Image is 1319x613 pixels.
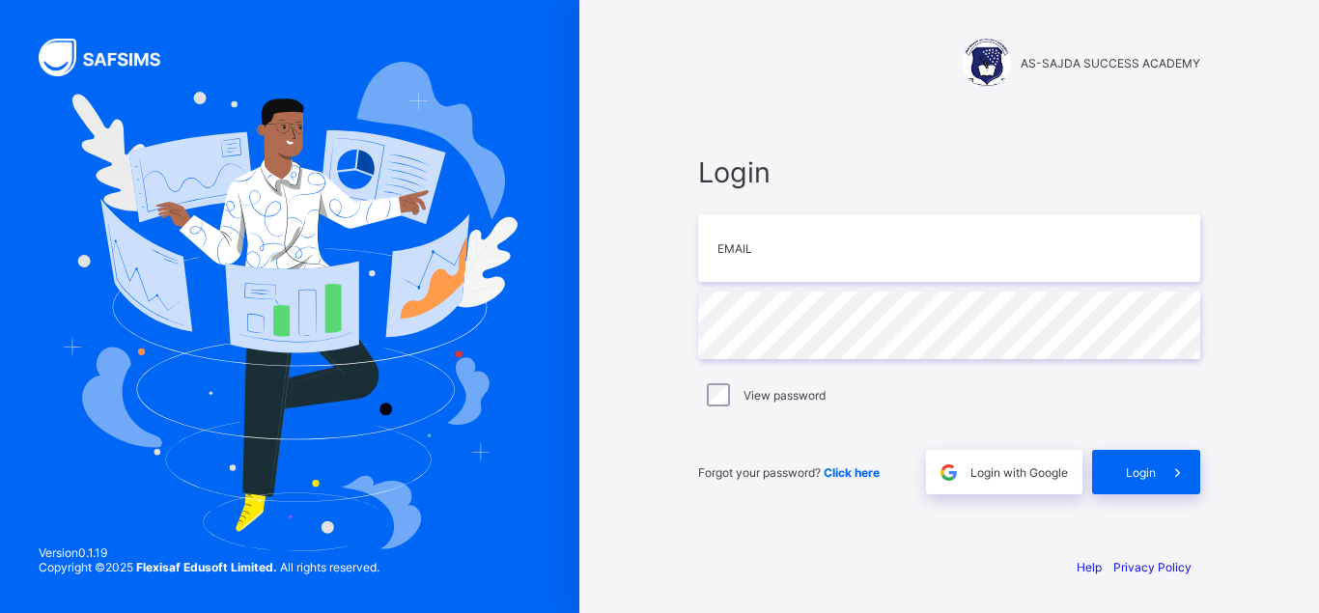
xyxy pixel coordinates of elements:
[1021,56,1200,70] span: AS-SAJDA SUCCESS ACADEMY
[39,560,379,574] span: Copyright © 2025 All rights reserved.
[62,62,518,552] img: Hero Image
[824,465,880,480] a: Click here
[1077,560,1102,574] a: Help
[136,560,277,574] strong: Flexisaf Edusoft Limited.
[938,461,960,484] img: google.396cfc9801f0270233282035f929180a.svg
[1113,560,1192,574] a: Privacy Policy
[39,545,379,560] span: Version 0.1.19
[698,155,1200,189] span: Login
[1126,465,1156,480] span: Login
[744,388,826,403] label: View password
[39,39,183,76] img: SAFSIMS Logo
[698,465,880,480] span: Forgot your password?
[970,465,1068,480] span: Login with Google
